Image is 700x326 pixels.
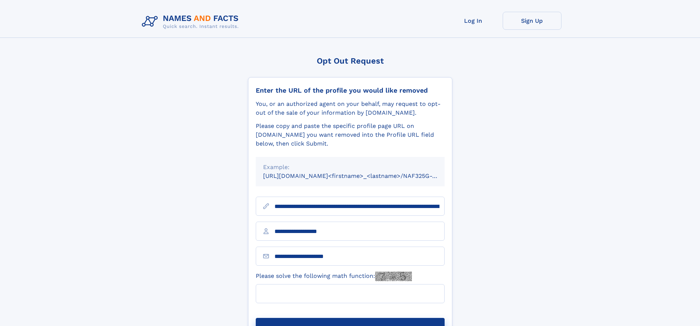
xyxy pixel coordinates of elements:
label: Please solve the following math function: [256,272,412,281]
small: [URL][DOMAIN_NAME]<firstname>_<lastname>/NAF325G-xxxxxxxx [263,172,459,179]
img: Logo Names and Facts [139,12,245,32]
div: You, or an authorized agent on your behalf, may request to opt-out of the sale of your informatio... [256,100,445,117]
a: Sign Up [503,12,561,30]
div: Enter the URL of the profile you would like removed [256,86,445,94]
div: Example: [263,163,437,172]
div: Opt Out Request [248,56,452,65]
a: Log In [444,12,503,30]
div: Please copy and paste the specific profile page URL on [DOMAIN_NAME] you want removed into the Pr... [256,122,445,148]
